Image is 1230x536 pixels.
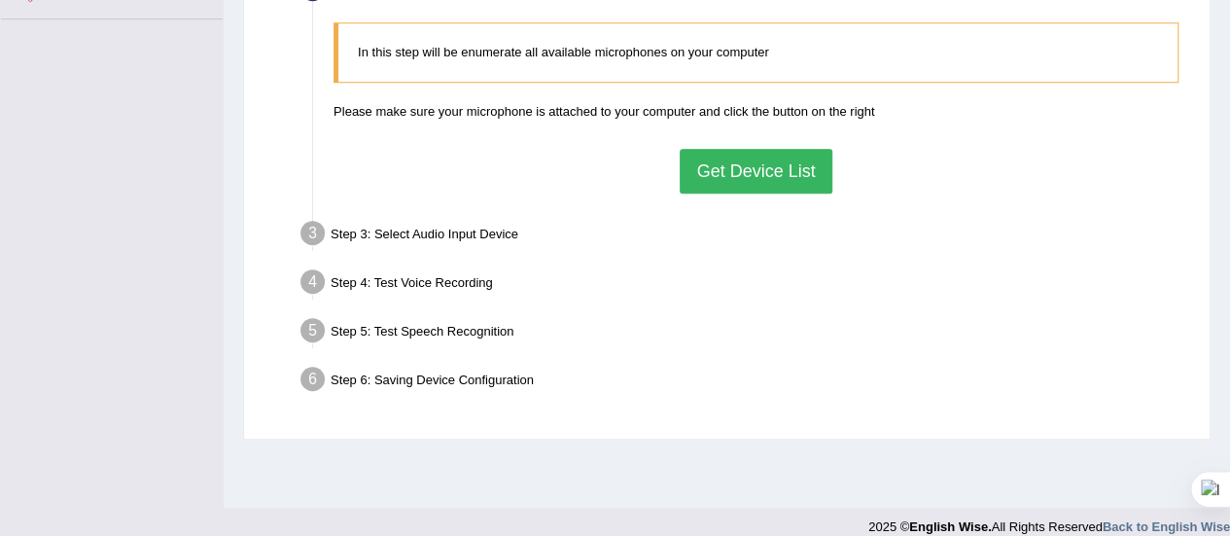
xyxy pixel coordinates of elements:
[1103,519,1230,534] a: Back to English Wise
[292,264,1201,306] div: Step 4: Test Voice Recording
[868,508,1230,536] div: 2025 © All Rights Reserved
[292,215,1201,258] div: Step 3: Select Audio Input Device
[909,519,991,534] strong: English Wise.
[334,102,1178,121] p: Please make sure your microphone is attached to your computer and click the button on the right
[680,149,831,194] button: Get Device List
[292,361,1201,404] div: Step 6: Saving Device Configuration
[334,22,1178,82] blockquote: In this step will be enumerate all available microphones on your computer
[292,312,1201,355] div: Step 5: Test Speech Recognition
